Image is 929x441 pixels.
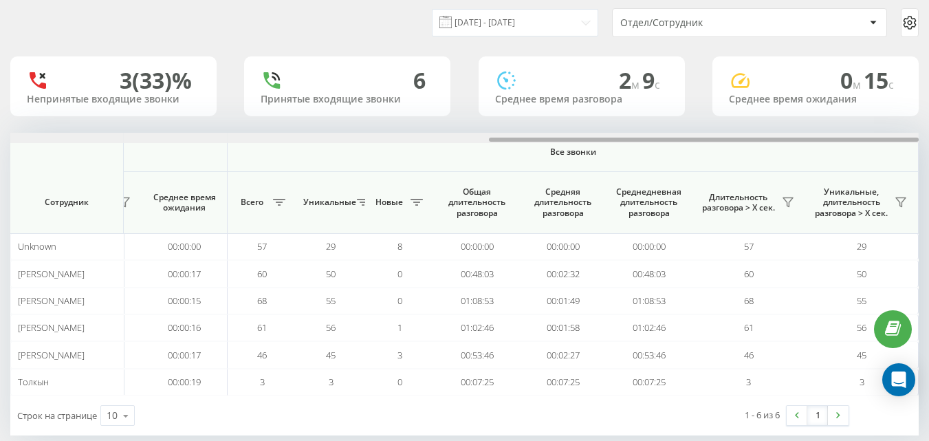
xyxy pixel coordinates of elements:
span: 3 [860,376,864,388]
span: 29 [326,240,336,252]
div: Принятые входящие звонки [261,94,434,105]
span: Среднедневная длительность разговора [616,186,681,219]
td: 01:02:46 [434,314,520,341]
span: Строк на странице [17,409,97,422]
span: Сотрудник [22,197,111,208]
td: 00:00:00 [606,233,692,260]
td: 00:00:19 [142,369,228,396]
span: 9 [642,65,660,95]
td: 00:53:46 [434,341,520,368]
span: [PERSON_NAME] [18,349,85,361]
span: 15 [864,65,894,95]
span: 57 [257,240,267,252]
span: Толкын [18,376,49,388]
td: 00:00:00 [520,233,606,260]
td: 00:02:32 [520,260,606,287]
td: 01:08:53 [606,288,692,314]
span: Unknown [18,240,56,252]
span: м [853,77,864,92]
span: Среднее время ожидания [152,192,217,213]
span: [PERSON_NAME] [18,268,85,280]
span: 8 [397,240,402,252]
td: 00:01:49 [520,288,606,314]
span: 1 [397,321,402,334]
span: 50 [326,268,336,280]
span: м [631,77,642,92]
span: 3 [397,349,402,361]
span: 50 [857,268,866,280]
div: Среднее время ожидания [729,94,902,105]
div: 10 [107,409,118,422]
span: c [888,77,894,92]
span: 57 [744,240,754,252]
a: 1 [807,406,828,425]
td: 00:00:15 [142,288,228,314]
span: c [655,77,660,92]
span: 46 [744,349,754,361]
div: Среднее время разговора [495,94,668,105]
td: 00:02:27 [520,341,606,368]
span: Новые [372,197,406,208]
td: 00:48:03 [606,260,692,287]
span: 2 [619,65,642,95]
span: 0 [397,376,402,388]
span: 68 [257,294,267,307]
span: 0 [840,65,864,95]
span: 55 [857,294,866,307]
span: Длительность разговора > Х сек. [699,192,778,213]
span: 3 [746,376,751,388]
span: Все звонки [268,147,877,158]
span: 46 [257,349,267,361]
div: Непринятые входящие звонки [27,94,200,105]
div: 6 [413,67,426,94]
div: 1 - 6 из 6 [745,408,780,422]
td: 00:07:25 [606,369,692,396]
span: 68 [744,294,754,307]
div: Отдел/Сотрудник [620,17,785,29]
div: 3 (33)% [120,67,192,94]
span: [PERSON_NAME] [18,294,85,307]
span: Уникальные, длительность разговора > Х сек. [812,186,890,219]
td: 01:02:46 [606,314,692,341]
td: 00:07:25 [434,369,520,396]
td: 00:53:46 [606,341,692,368]
span: 56 [857,321,866,334]
span: Уникальные [303,197,353,208]
td: 00:00:16 [142,314,228,341]
span: Общая длительность разговора [444,186,510,219]
span: 61 [257,321,267,334]
span: Всего [234,197,269,208]
span: 60 [257,268,267,280]
span: 56 [326,321,336,334]
span: 45 [326,349,336,361]
td: 00:07:25 [520,369,606,396]
td: 00:00:00 [434,233,520,260]
td: 00:48:03 [434,260,520,287]
span: 0 [397,268,402,280]
span: Средняя длительность разговора [530,186,595,219]
span: 55 [326,294,336,307]
span: 0 [397,294,402,307]
span: 29 [857,240,866,252]
td: 00:00:17 [142,260,228,287]
span: 3 [329,376,334,388]
span: 45 [857,349,866,361]
div: Open Intercom Messenger [882,363,915,396]
span: [PERSON_NAME] [18,321,85,334]
span: 61 [744,321,754,334]
td: 00:00:00 [142,233,228,260]
td: 01:08:53 [434,288,520,314]
td: 00:01:58 [520,314,606,341]
span: 3 [260,376,265,388]
td: 00:00:17 [142,341,228,368]
span: 60 [744,268,754,280]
